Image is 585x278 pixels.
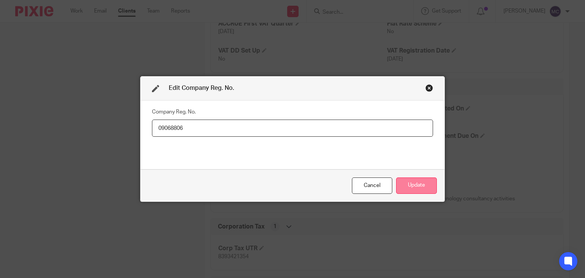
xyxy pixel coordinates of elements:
button: Update [396,177,437,194]
div: Close this dialog window [425,84,433,92]
span: Edit Company Reg. No. [169,85,234,91]
input: Company Reg. No. [152,120,433,137]
label: Company Reg. No. [152,108,196,116]
div: Close this dialog window [352,177,392,194]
